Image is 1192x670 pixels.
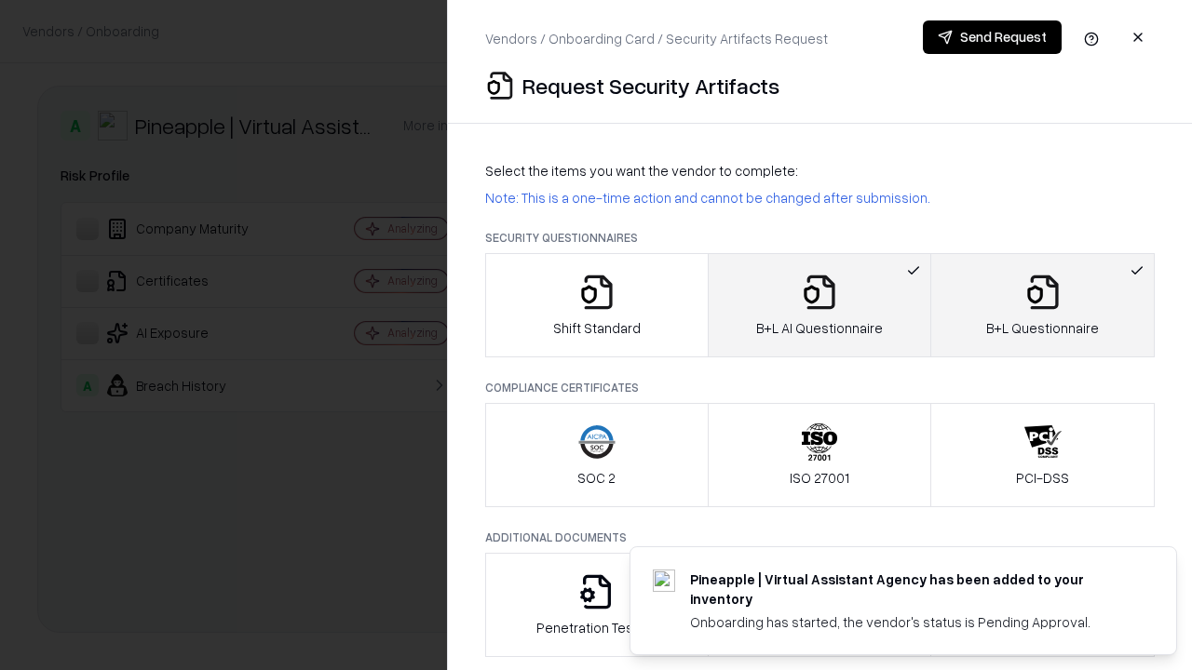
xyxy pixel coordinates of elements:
button: PCI-DSS [930,403,1155,507]
p: PCI-DSS [1016,468,1069,488]
button: SOC 2 [485,403,709,507]
button: B+L AI Questionnaire [708,253,932,357]
div: Pineapple | Virtual Assistant Agency has been added to your inventory [690,569,1131,609]
p: Note: This is a one-time action and cannot be changed after submission. [485,188,1155,208]
p: Security Questionnaires [485,230,1155,246]
p: Compliance Certificates [485,380,1155,395]
p: ISO 27001 [790,468,849,488]
p: B+L Questionnaire [986,318,1099,338]
p: B+L AI Questionnaire [756,318,883,338]
button: Penetration Testing [485,553,709,657]
p: Additional Documents [485,529,1155,545]
img: trypineapple.com [653,569,675,592]
button: B+L Questionnaire [930,253,1155,357]
button: Send Request [923,20,1062,54]
p: Request Security Artifacts [522,71,779,100]
button: Shift Standard [485,253,709,357]
button: ISO 27001 [708,403,932,507]
p: SOC 2 [577,468,616,488]
div: Onboarding has started, the vendor's status is Pending Approval. [690,612,1131,632]
p: Vendors / Onboarding Card / Security Artifacts Request [485,29,828,48]
p: Shift Standard [553,318,641,338]
p: Select the items you want the vendor to complete: [485,161,1155,181]
p: Penetration Testing [536,618,657,637]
